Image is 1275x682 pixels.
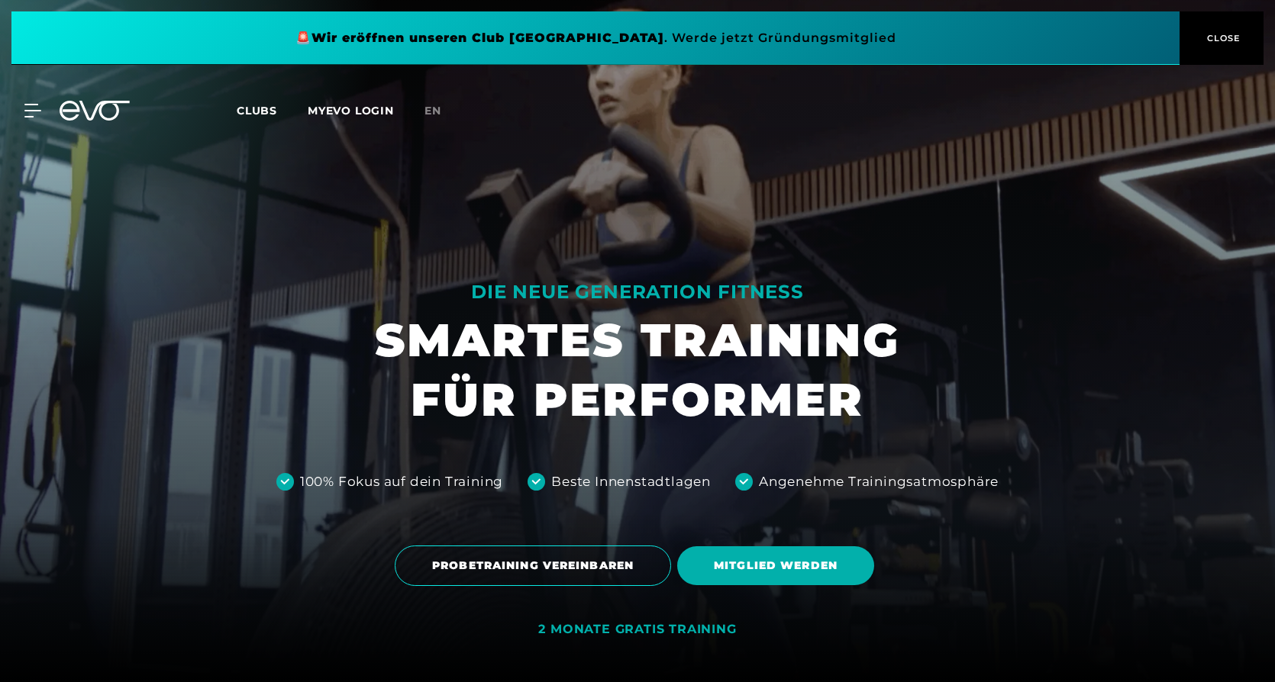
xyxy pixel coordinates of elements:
div: 100% Fokus auf dein Training [300,472,503,492]
span: en [424,104,441,117]
h1: SMARTES TRAINING FÜR PERFORMER [375,310,900,429]
a: MYEVO LOGIN [308,104,394,117]
span: PROBETRAINING VEREINBAREN [432,558,634,574]
span: Clubs [237,104,277,117]
a: en [424,102,460,120]
button: CLOSE [1180,11,1264,65]
div: Beste Innenstadtlagen [551,472,711,492]
a: Clubs [237,103,308,117]
div: 2 MONATE GRATIS TRAINING [538,622,736,638]
a: MITGLIED WERDEN [677,535,880,597]
div: Angenehme Trainingsatmosphäre [759,472,999,492]
div: DIE NEUE GENERATION FITNESS [375,280,900,304]
a: PROBETRAINING VEREINBAREN [395,534,677,597]
span: CLOSE [1203,31,1241,45]
span: MITGLIED WERDEN [714,558,838,574]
